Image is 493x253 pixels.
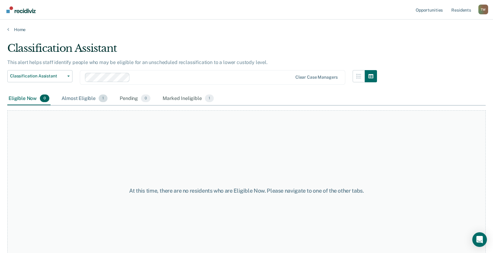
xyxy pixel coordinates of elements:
[6,6,36,13] img: Recidiviz
[7,59,268,65] p: This alert helps staff identify people who may be eligible for an unscheduled reclassification to...
[7,27,486,32] a: Home
[161,92,215,105] div: Marked Ineligible1
[118,92,152,105] div: Pending0
[7,42,377,59] div: Classification Assistant
[141,94,150,102] span: 0
[7,92,51,105] div: Eligible Now0
[127,187,366,194] div: At this time, there are no residents who are Eligible Now. Please navigate to one of the other tabs.
[40,94,49,102] span: 0
[7,70,72,82] button: Classification Assistant
[478,5,488,14] div: T W
[295,75,338,80] div: Clear case managers
[205,94,214,102] span: 1
[60,92,109,105] div: Almost Eligible1
[472,232,487,247] div: Open Intercom Messenger
[478,5,488,14] button: Profile dropdown button
[10,73,65,79] span: Classification Assistant
[99,94,107,102] span: 1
